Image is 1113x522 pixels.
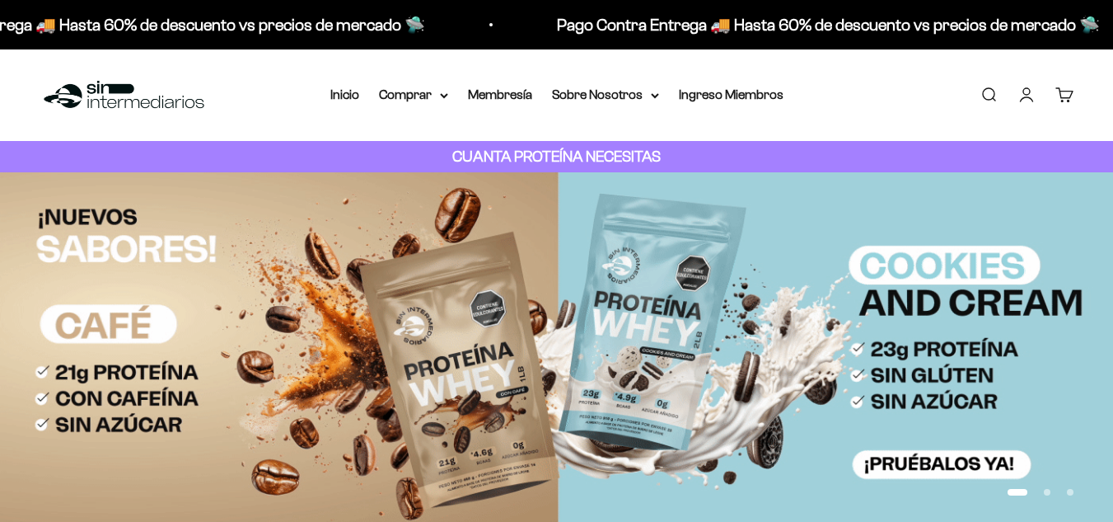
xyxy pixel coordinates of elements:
summary: Comprar [379,84,448,106]
a: Ingreso Miembros [679,87,783,101]
a: Inicio [330,87,359,101]
a: Membresía [468,87,532,101]
summary: Sobre Nosotros [552,84,659,106]
p: Pago Contra Entrega 🚚 Hasta 60% de descuento vs precios de mercado 🛸 [554,12,1097,38]
strong: CUANTA PROTEÍNA NECESITAS [452,148,661,165]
